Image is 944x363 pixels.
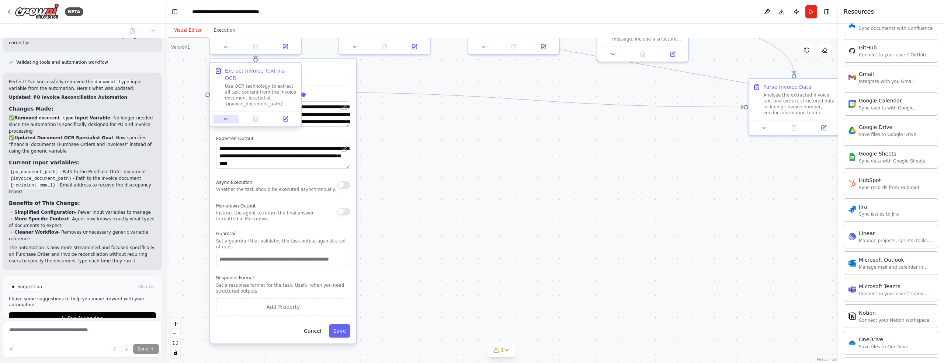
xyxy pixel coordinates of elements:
[240,42,271,51] button: No output available
[822,7,832,17] button: Hide right sidebar
[748,78,840,136] div: Parse Invoice DataAnalyze the extracted Invoice text and extract structured data including: invoi...
[9,175,156,182] li: - Path to the Invoice document
[9,33,156,46] p: Now let me validate the automation to ensure everything works correctly:
[859,150,925,157] div: Google Sheets
[216,275,350,281] label: Response Format
[14,230,58,235] strong: Cleaner Workflow
[273,115,298,123] button: Open in side panel
[110,344,120,354] button: Upload files
[859,158,925,164] div: Sync data with Google Sheets
[848,339,856,346] img: OneDrive
[859,105,933,111] div: Sync events with Google Calendar
[456,22,851,111] g: Edge from 4097793a-e7f3-4fdd-b956-149b1e765b29 to 3e67ab8c-4289-489e-8df5-19a672c751f6
[859,256,933,263] div: Microsoft Outlook
[9,312,156,324] button: Run Automation
[848,206,856,214] img: Jira
[859,211,899,217] div: Sync issues to Jira
[859,177,919,184] div: HubSpot
[763,83,811,91] div: Parse Invoice Data
[6,344,16,354] button: Improve this prompt
[168,23,208,38] button: Visual Editor
[859,283,933,290] div: Microsoft Teams
[171,319,180,329] button: zoom in
[660,50,685,59] button: Open in side panel
[171,319,180,357] div: React Flow controls
[9,95,127,100] strong: Updated: PO Invoice Reconciliation Automation
[848,180,856,187] img: HubSpot
[9,169,60,175] code: {po_document_path}
[9,175,73,182] code: {invoice_document_path}
[133,344,159,354] button: Send
[859,336,908,343] div: OneDrive
[171,329,180,338] button: zoom out
[216,180,252,185] span: Async Execution
[216,238,350,250] p: Set a guardrail that validates the task output against a set of rules.
[225,67,296,82] div: Extract Invoice Text via OCR
[14,216,69,221] strong: More Specific Context
[306,88,744,111] g: Edge from 84f00372-b737-4b6a-8607-ec4e5911723d to 4097793a-e7f3-4fdd-b956-149b1e765b29
[848,153,856,161] img: Google Sheets
[498,42,530,51] button: No output available
[126,27,144,35] button: Switch to previous chat
[14,135,113,140] strong: Updated Document OCR Specialist Goal
[340,103,349,112] button: Open in editor
[171,338,180,348] button: fit view
[859,70,914,78] div: Gmail
[9,209,156,242] p: 🔸 - Fewer input variables to manage 🔸 - Agent now knows exactly what types of documents to expect...
[778,123,810,132] button: No output available
[340,144,349,153] button: Open in editor
[627,50,659,59] button: No output available
[859,203,899,210] div: Jira
[848,286,856,293] img: Microsoft Teams
[216,282,350,294] p: Set a response format for the task. Useful when you need structured outputs.
[859,230,933,237] div: Linear
[848,21,856,28] img: Confluence
[147,27,159,35] button: Start a new chat
[848,47,856,55] img: GitHub
[859,44,933,51] div: GitHub
[15,3,59,20] img: Logo
[138,346,149,352] span: Send
[9,160,79,165] strong: Current Input Variables:
[136,283,156,290] button: Dismiss
[9,115,156,154] p: ✅ - No longer needed since the automation is specifically designed for PO and Invoice processing ...
[273,42,298,51] button: Open in side panel
[859,317,930,323] div: Connect your Notion workspace
[209,63,302,129] div: Extract Invoice Text via OCRUse OCR technology to extract all text content from the Invoice docum...
[299,324,326,338] button: Cancel
[216,231,350,237] label: Guardrail
[9,200,80,206] strong: Benefits of This Change:
[38,115,75,122] code: document_type
[848,259,856,267] img: Microsoft Outlook
[68,315,104,321] span: Run Automation
[817,357,837,362] a: React Flow attribution
[859,78,914,84] div: Integrate with you Gmail
[844,7,874,16] h4: Resources
[848,127,856,134] img: Google Drive
[17,284,42,290] span: Suggestion
[859,97,933,104] div: Google Calendar
[216,186,336,192] p: Whether the task should be executed asynchronously.
[369,42,400,51] button: No output available
[16,59,108,65] span: Validating tools and automation workflow
[848,233,856,240] img: Linear
[14,115,110,121] strong: Removed Input Variable
[859,123,916,131] div: Google Drive
[216,203,256,209] span: Markdown Output
[9,78,156,92] p: Perfect! I've successfully removed the input variable from the automation. Here's what was updated:
[192,8,275,15] nav: breadcrumb
[9,182,57,189] code: {recipient_email}
[9,182,156,195] li: - Email address to receive the discrepancy report
[9,244,156,264] p: The automation is now more streamlined and focused specifically on Purchase Order and Invoice rec...
[859,132,916,137] div: Save files to Google Drive
[208,23,241,38] button: Execution
[859,25,933,31] div: Sync documents with Confluence
[531,42,556,51] button: Open in side panel
[216,299,350,315] button: Add Property
[859,344,908,350] div: Save files to OneDrive
[93,79,131,85] code: document_type
[501,346,504,354] span: 1
[329,324,350,338] button: Save
[9,168,156,175] li: - Path to the Purchase Order document
[811,123,836,132] button: Open in side panel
